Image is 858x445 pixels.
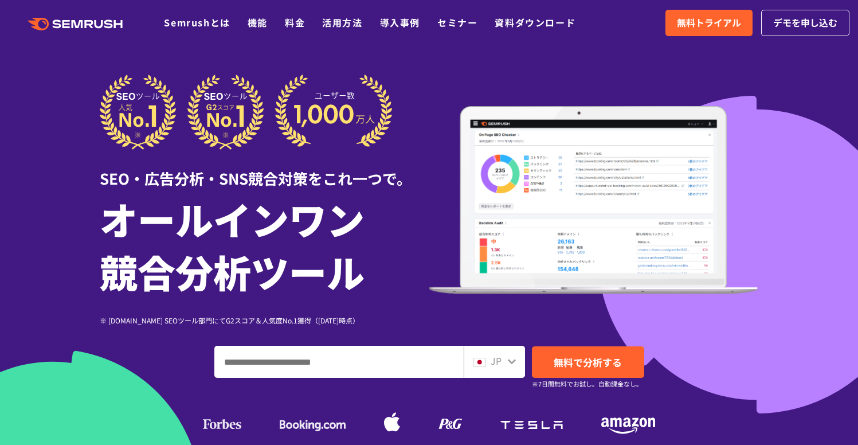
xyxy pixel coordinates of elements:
[761,10,849,36] a: デモを申し込む
[665,10,753,36] a: 無料トライアル
[773,15,837,30] span: デモを申し込む
[437,15,477,29] a: セミナー
[554,355,622,369] span: 無料で分析する
[100,192,429,298] h1: オールインワン 競合分析ツール
[100,150,429,189] div: SEO・広告分析・SNS競合対策をこれ一つで。
[322,15,362,29] a: 活用方法
[285,15,305,29] a: 料金
[100,315,429,326] div: ※ [DOMAIN_NAME] SEOツール部門にてG2スコア＆人気度No.1獲得（[DATE]時点）
[495,15,575,29] a: 資料ダウンロード
[491,354,502,368] span: JP
[164,15,230,29] a: Semrushとは
[215,346,463,377] input: ドメイン、キーワードまたはURLを入力してください
[248,15,268,29] a: 機能
[677,15,741,30] span: 無料トライアル
[532,346,644,378] a: 無料で分析する
[380,15,420,29] a: 導入事例
[532,378,642,389] small: ※7日間無料でお試し。自動課金なし。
